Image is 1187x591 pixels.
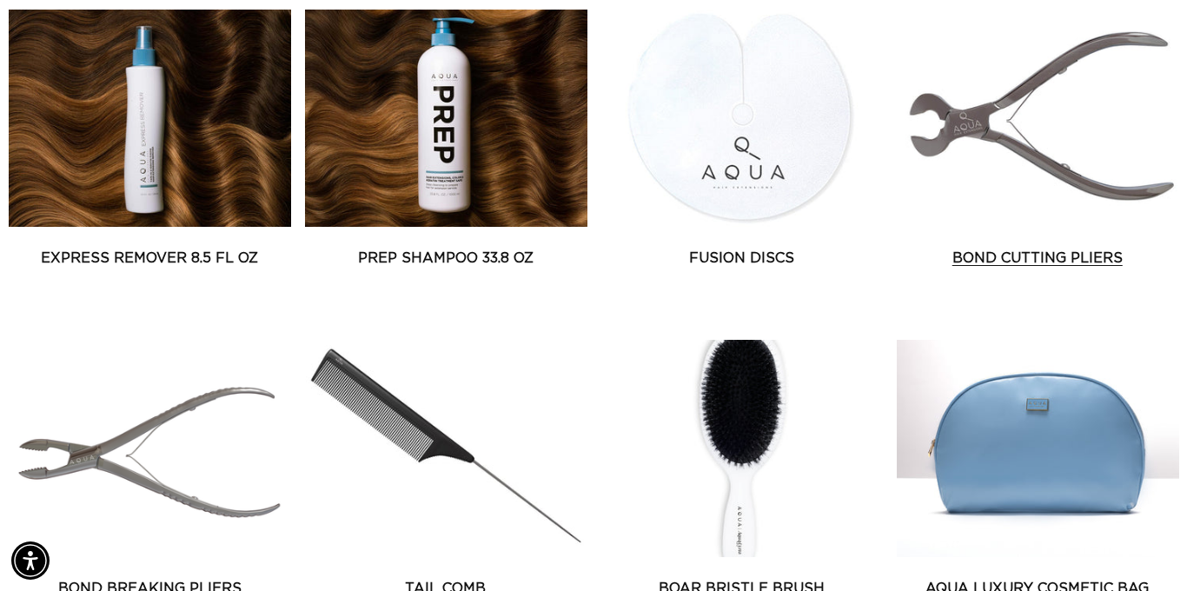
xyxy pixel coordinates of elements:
div: Accessibility Menu [11,541,50,580]
a: Fusion Discs [600,248,883,269]
a: Bond Cutting Pliers [897,248,1179,269]
a: Prep Shampoo 33.8 oz [305,248,587,269]
iframe: Chat Widget [1100,508,1187,591]
a: Express Remover 8.5 fl oz [9,248,291,269]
